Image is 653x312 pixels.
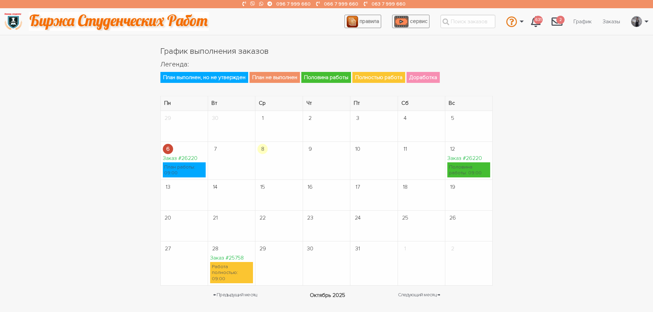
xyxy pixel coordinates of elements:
a: Следующий месяц → [398,291,440,299]
th: Сб [398,96,445,111]
a: 631 [525,12,546,31]
span: сервис [410,18,427,25]
th: Вт [208,96,255,111]
span: 7 [210,144,220,154]
span: 2 [447,244,458,254]
span: План не выполнен [250,72,300,83]
span: 12 [447,144,458,154]
span: 3 [352,113,363,123]
a: Заказы [597,15,626,28]
span: 27 [163,244,173,254]
span: 22 [257,213,268,223]
span: 31 [352,244,363,254]
a: Заказ #26220 [447,155,482,162]
span: правила [360,18,379,25]
input: Поиск заказов [440,15,495,28]
span: 19 [447,182,458,192]
a: 066 7 999 660 [324,1,358,7]
span: 23 [305,213,315,223]
div: Половина работы: 09:00 [447,162,490,177]
span: 10 [352,144,363,154]
span: 6 [163,144,173,154]
span: 4 [400,113,410,123]
th: Вс [445,96,493,111]
h1: График выполнения заказов [160,46,493,57]
img: agreement_icon-feca34a61ba7f3d1581b08bc946b2ec1ccb426f67415f344566775c155b7f62c.png [347,16,358,27]
span: 13 [163,182,173,192]
span: Доработка [407,72,440,83]
a: сервис [392,15,430,28]
th: Чт [303,96,350,111]
img: motto-2ce64da2796df845c65ce8f9480b9c9d679903764b3ca6da4b6de107518df0fe.gif [29,12,209,31]
span: 18 [400,182,410,192]
span: 2 [556,16,565,24]
span: 9 [305,144,315,154]
span: 5 [447,113,458,123]
a: правила [344,15,381,28]
a: Заказ #26220 [163,155,197,162]
span: 14 [210,182,220,192]
span: 1 [257,113,268,123]
img: 20171208_160937.jpg [631,16,642,27]
span: 17 [352,182,363,192]
div: Работа полностью: 09:00 [210,262,253,283]
span: Полностью работа [352,72,405,83]
span: 15 [257,182,268,192]
span: 21 [210,213,220,223]
a: ← Предыдущий месяц [213,291,257,299]
span: Половина работы [301,72,351,83]
span: 2 [305,113,315,123]
span: Октябрь 2025 [310,291,345,299]
a: Заказ #25758 [210,254,244,261]
th: Пт [350,96,398,111]
a: График [568,15,597,28]
a: 096 7 999 660 [276,1,311,7]
div: План работы: 09:00 [163,162,206,177]
a: 2 [546,12,568,31]
span: 24 [352,213,363,223]
span: 30 [305,244,315,254]
span: 28 [210,244,220,254]
th: Пн [160,96,208,111]
span: 29 [257,244,268,254]
span: 30 [210,113,220,123]
a: 063 7 999 660 [372,1,406,7]
span: 1 [400,244,410,254]
span: 16 [305,182,315,192]
span: 20 [163,213,173,223]
span: 11 [400,144,410,154]
img: play_icon-49f7f135c9dc9a03216cfdbccbe1e3994649169d890fb554cedf0eac35a01ba8.png [394,16,409,27]
span: 631 [534,16,543,24]
span: 26 [447,213,458,223]
th: Ср [255,96,303,111]
span: 25 [400,213,410,223]
span: План выполнен, но не утвержден [160,72,248,83]
span: 29 [163,113,173,123]
h2: Легенда: [160,60,493,69]
img: logo-135dea9cf721667cc4ddb0c1795e3ba8b7f362e3d0c04e2cc90b931989920324.png [4,12,23,31]
span: 8 [257,144,268,154]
